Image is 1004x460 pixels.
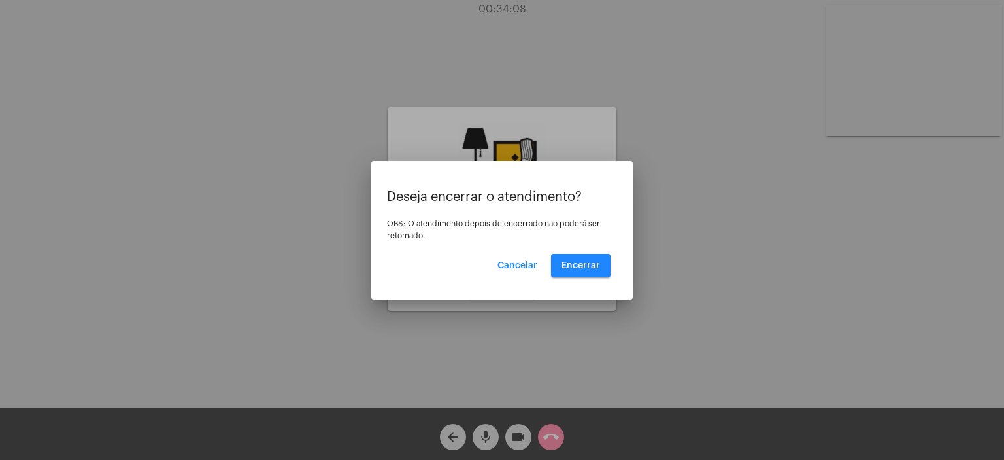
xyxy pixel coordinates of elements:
[387,190,617,204] p: Deseja encerrar o atendimento?
[387,220,600,239] span: OBS: O atendimento depois de encerrado não poderá ser retomado.
[487,254,548,277] button: Cancelar
[551,254,611,277] button: Encerrar
[561,261,600,270] span: Encerrar
[497,261,537,270] span: Cancelar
